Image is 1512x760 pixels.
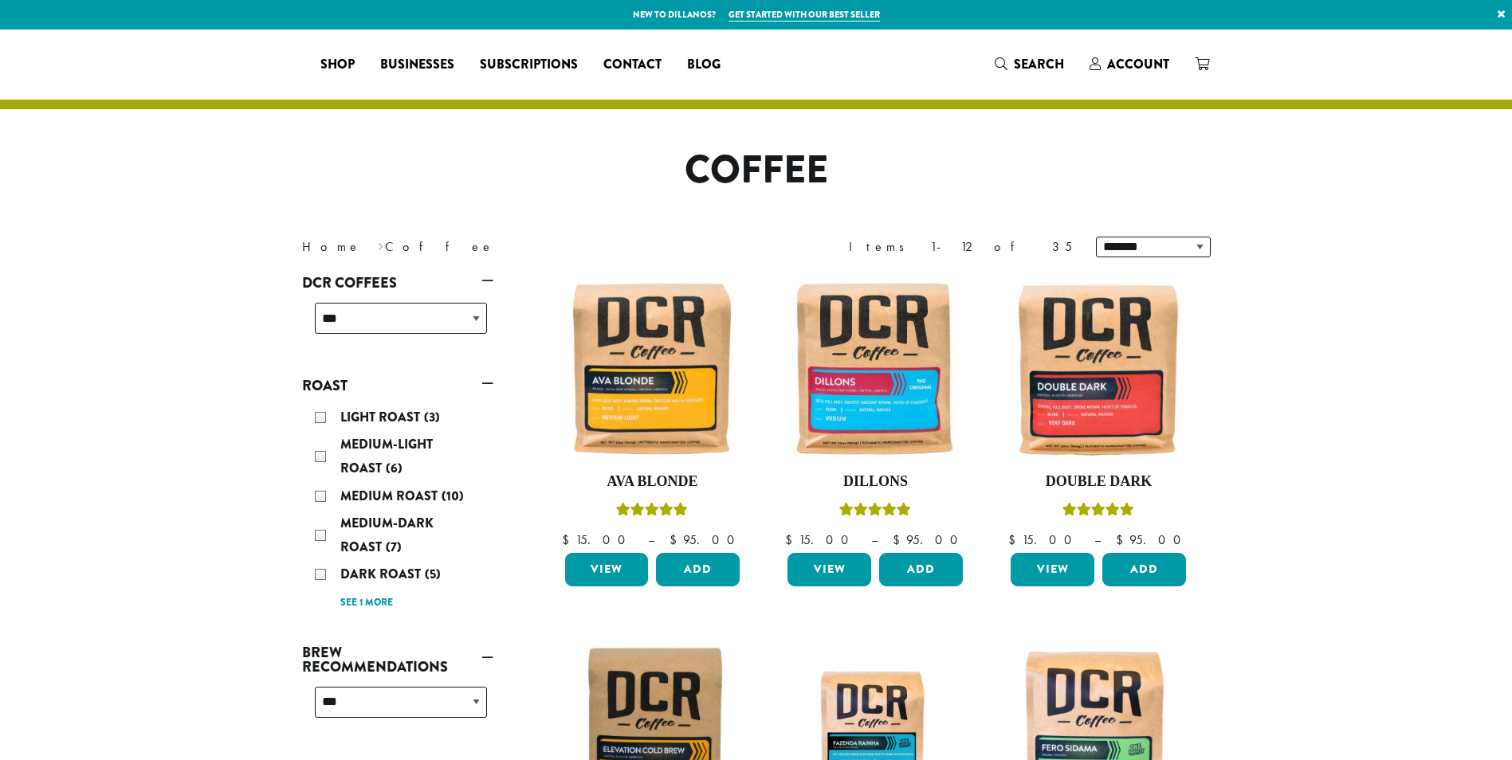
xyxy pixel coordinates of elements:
bdi: 15.00 [562,531,633,548]
div: Rated 5.00 out of 5 [839,500,911,524]
span: Medium Roast [340,487,442,505]
span: (7) [386,538,402,556]
span: (5) [425,565,441,583]
span: – [1094,531,1101,548]
h4: Ava Blonde [561,473,744,491]
img: Double-Dark-12oz-300x300.jpg [1007,277,1190,460]
bdi: 15.00 [1008,531,1079,548]
nav: Breadcrumb [302,237,732,257]
div: DCR Coffees [302,296,493,353]
span: Blog [687,55,721,75]
span: – [648,531,654,548]
span: Light Roast [340,408,424,426]
div: Rated 5.00 out of 5 [616,500,688,524]
span: Dark Roast [340,565,425,583]
a: View [787,553,871,586]
a: Shop [308,52,367,77]
div: Brew Recommendations [302,680,493,737]
a: View [565,553,649,586]
img: Ava-Blonde-12oz-1-300x300.jpg [560,277,744,460]
span: (3) [424,408,440,426]
bdi: 95.00 [670,531,742,548]
span: Subscriptions [480,55,578,75]
a: Ava BlondeRated 5.00 out of 5 [561,277,744,546]
bdi: 15.00 [785,531,856,548]
span: $ [1116,531,1129,548]
button: Add [879,553,963,586]
span: Contact [603,55,662,75]
span: Medium-Dark Roast [340,514,434,556]
a: See 1 more [340,595,393,611]
a: Get started with our best seller [729,8,880,22]
span: › [378,232,383,257]
button: Add [656,553,740,586]
span: $ [562,531,575,548]
h4: Dillons [783,473,967,491]
span: (6) [386,459,403,477]
span: Shop [320,55,355,75]
a: View [1011,553,1094,586]
div: Rated 4.50 out of 5 [1062,500,1134,524]
h4: Double Dark [1007,473,1190,491]
a: Roast [302,372,493,399]
a: Brew Recommendations [302,639,493,680]
span: $ [785,531,799,548]
button: Add [1102,553,1186,586]
span: Search [1014,55,1064,73]
a: DillonsRated 5.00 out of 5 [783,277,967,546]
span: Account [1107,55,1169,73]
h1: Coffee [290,147,1223,194]
span: Businesses [380,55,454,75]
bdi: 95.00 [893,531,965,548]
a: DCR Coffees [302,269,493,296]
img: Dillons-12oz-300x300.jpg [783,277,967,460]
span: $ [1008,531,1022,548]
div: Roast [302,399,493,620]
bdi: 95.00 [1116,531,1188,548]
a: Search [982,51,1077,77]
div: Items 1-12 of 35 [849,237,1072,257]
a: Double DarkRated 4.50 out of 5 [1007,277,1190,546]
a: Home [302,238,361,255]
span: (10) [442,487,464,505]
span: Medium-Light Roast [340,435,433,477]
span: $ [893,531,906,548]
span: – [871,531,878,548]
span: $ [670,531,683,548]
